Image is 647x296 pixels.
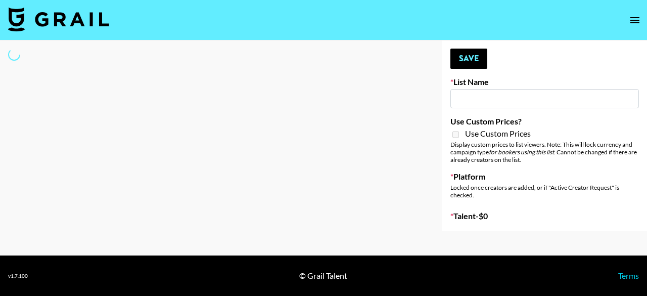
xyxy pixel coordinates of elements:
button: open drawer [625,10,645,30]
label: Use Custom Prices? [450,116,639,126]
label: List Name [450,77,639,87]
a: Terms [618,271,639,280]
label: Platform [450,172,639,182]
em: for bookers using this list [489,148,554,156]
img: Grail Talent [8,7,109,31]
span: Use Custom Prices [465,129,531,139]
div: v 1.7.100 [8,273,28,279]
label: Talent - $ 0 [450,211,639,221]
div: Locked once creators are added, or if "Active Creator Request" is checked. [450,184,639,199]
div: © Grail Talent [299,271,347,281]
div: Display custom prices to list viewers. Note: This will lock currency and campaign type . Cannot b... [450,141,639,163]
button: Save [450,49,487,69]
